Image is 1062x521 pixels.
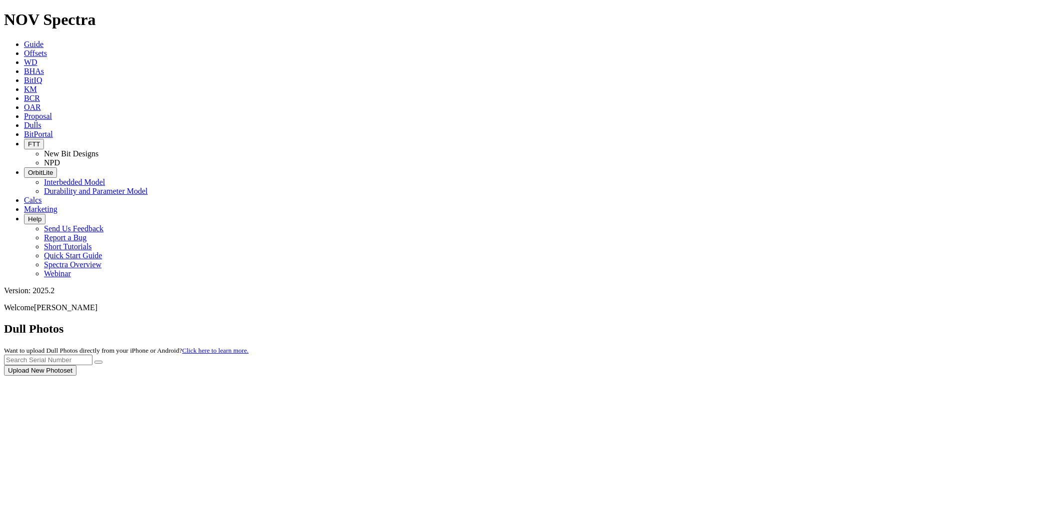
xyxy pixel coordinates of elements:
[28,215,41,223] span: Help
[24,103,41,111] a: OAR
[44,233,86,242] a: Report a Bug
[24,205,57,213] a: Marketing
[44,260,101,269] a: Spectra Overview
[24,94,40,102] a: BCR
[4,322,1058,336] h2: Dull Photos
[182,347,249,354] a: Click here to learn more.
[24,214,45,224] button: Help
[24,40,43,48] a: Guide
[24,130,53,138] a: BitPortal
[24,139,44,149] button: FTT
[24,67,44,75] a: BHAs
[44,187,148,195] a: Durability and Parameter Model
[44,269,71,278] a: Webinar
[24,121,41,129] a: Dulls
[28,140,40,148] span: FTT
[44,224,103,233] a: Send Us Feedback
[24,49,47,57] a: Offsets
[4,355,92,365] input: Search Serial Number
[24,85,37,93] a: KM
[24,76,42,84] a: BitIQ
[44,178,105,186] a: Interbedded Model
[24,196,42,204] a: Calcs
[24,112,52,120] a: Proposal
[4,286,1058,295] div: Version: 2025.2
[4,10,1058,29] h1: NOV Spectra
[4,347,248,354] small: Want to upload Dull Photos directly from your iPhone or Android?
[44,158,60,167] a: NPD
[28,169,53,176] span: OrbitLite
[44,242,92,251] a: Short Tutorials
[4,303,1058,312] p: Welcome
[24,58,37,66] a: WD
[44,149,98,158] a: New Bit Designs
[24,167,57,178] button: OrbitLite
[34,303,97,312] span: [PERSON_NAME]
[4,365,76,376] button: Upload New Photoset
[44,251,102,260] a: Quick Start Guide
